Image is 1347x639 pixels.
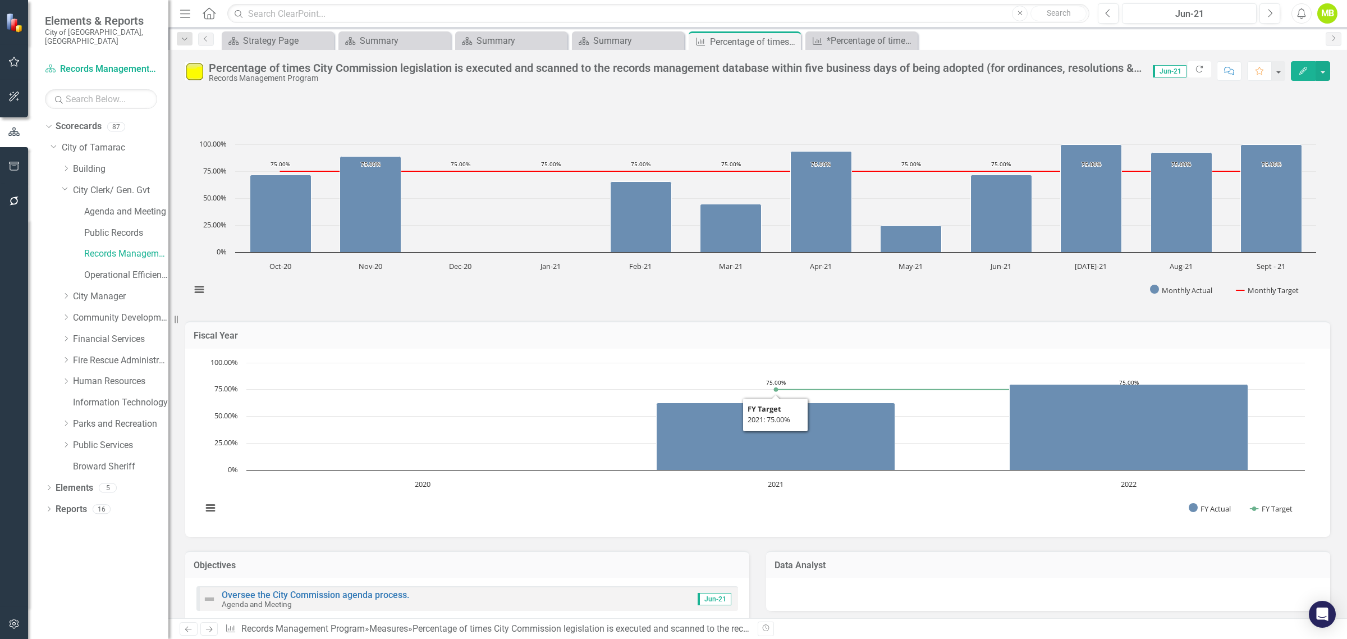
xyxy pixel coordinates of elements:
text: Oct-20 [269,261,291,271]
a: Scorecards [56,120,102,133]
text: [DATE]-21 [1075,261,1107,271]
div: Strategy Page [243,34,331,48]
a: Community Development [73,312,168,325]
svg: Interactive chart [196,357,1311,526]
a: Parks and Recreation [73,418,168,431]
text: 75.00% [1082,160,1101,168]
g: FY Target, series 2 of 2. Line with 3 data points. [423,387,1130,391]
a: Building [73,163,168,176]
text: 50.00% [214,410,238,421]
a: Broward Sheriff [73,460,168,473]
img: Slightly below target [185,62,203,80]
img: ClearPoint Strategy [6,13,25,33]
path: Sept - 21, 100. Monthly Actual. [1241,145,1302,253]
path: 2022, 79.64795008. FY Actual. [1010,384,1248,470]
a: Strategy Page [224,34,331,48]
text: 0% [217,247,227,257]
a: Measures [369,623,408,634]
text: 25.00% [214,437,238,448]
div: Percentage of times City Commission legislation is executed and scanned to the records management... [413,623,1202,634]
div: 5 [99,483,117,492]
input: Search Below... [45,89,157,109]
a: Elements [56,482,93,495]
div: 16 [93,504,111,514]
text: 75.00% [271,160,290,168]
text: 75.00% [766,378,786,386]
path: Jul-21, 100. Monthly Actual. [1061,145,1122,253]
path: Jun-21, 71.42857143. Monthly Actual. [971,175,1032,253]
h3: Objectives [194,560,741,570]
a: Public Services [73,439,168,452]
a: Summary [458,34,565,48]
a: City Clerk/ Gen. Gvt [73,184,168,197]
text: 75.00% [214,384,238,394]
path: Mar-21, 44.44444444. Monthly Actual. [700,204,762,253]
div: Summary [477,34,565,48]
a: Operational Efficiency [84,269,168,282]
text: 75.00% [811,160,831,168]
a: Financial Services [73,333,168,346]
a: Records Management Program [84,248,168,261]
button: Show FY Actual [1189,502,1239,515]
div: » » [225,623,749,636]
text: 75.00% [1262,160,1281,168]
a: Records Management Program [241,623,365,634]
a: Information Technology [73,396,168,409]
text: 0% [228,464,238,474]
text: 2021 [768,479,784,489]
text: 75.00% [361,160,381,168]
text: 75.00% [541,160,561,168]
text: 75.00% [1171,160,1191,168]
g: Monthly Actual, series 1 of 2. Bar series with 12 bars. [250,145,1302,253]
text: 75.00% [901,160,921,168]
div: *Percentage of times the Regular City Commission meeting agendas were posted for public review si... [827,34,915,48]
path: Oct-20, 71.42857143. Monthly Actual. [250,175,311,253]
a: City Manager [73,290,168,303]
text: 75.00% [203,166,227,176]
text: Aug-21 [1170,261,1193,271]
div: 87 [107,122,125,131]
button: Jun-21 [1122,3,1257,24]
button: Show FY Target [1250,502,1301,515]
text: Nov-20 [359,261,382,271]
a: Agenda and Meeting [84,206,168,218]
button: Show Monthly Actual [1150,284,1225,296]
path: May-21, 25. Monthly Actual. [881,226,942,253]
a: City of Tamarac [62,142,168,154]
text: May-21 [899,261,923,271]
text: 2022 [1121,479,1137,489]
div: Summary [360,34,448,48]
div: Chart. Highcharts interactive chart. [196,357,1319,526]
div: MB [1317,3,1337,24]
a: Fire Rescue Administration [73,354,168,367]
text: Apr-21 [810,261,832,271]
a: Summary [575,34,681,48]
a: Public Records [84,227,168,240]
text: 75.00% [451,160,470,168]
button: View chart menu, Chart [203,500,218,516]
a: Records Management Program [45,63,157,76]
svg: Interactive chart [185,139,1322,307]
div: Open Intercom Messenger [1309,601,1336,628]
a: *Percentage of times the Regular City Commission meeting agendas were posted for public review si... [808,34,915,48]
div: Percentage of times City Commission legislation is executed and scanned to the records management... [710,35,798,49]
a: Human Resources [73,375,168,388]
small: City of [GEOGRAPHIC_DATA], [GEOGRAPHIC_DATA] [45,28,157,46]
g: FY Actual, series 1 of 2. Bar series with 3 bars. [423,384,1248,470]
text: 75.00% [991,160,1011,168]
text: 100.00% [199,139,227,149]
path: Feb-21, 65.2173913. Monthly Actual. [611,182,672,253]
text: 100.00% [210,357,238,367]
path: Nov-20, 88.88888889. Monthly Actual. [340,157,401,253]
div: Chart. Highcharts interactive chart. [185,139,1330,307]
text: Dec-20 [449,261,471,271]
button: Search [1030,6,1087,21]
a: Summary [341,34,448,48]
a: Oversee the City Commission agenda process. [222,590,409,600]
text: 75.00% [631,160,650,168]
input: Search ClearPoint... [227,4,1089,24]
text: Feb-21 [629,261,652,271]
text: 2020 [415,479,430,489]
a: Reports [56,503,87,516]
img: Not Defined [203,592,216,606]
